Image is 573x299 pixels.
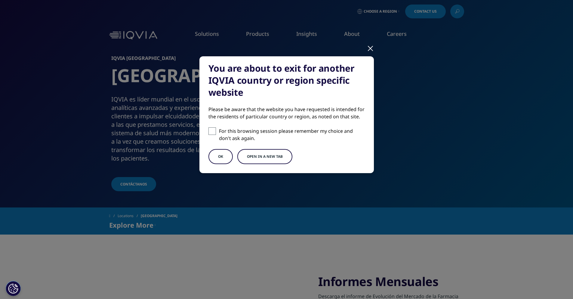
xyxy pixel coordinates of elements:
[219,127,365,142] p: For this browsing session please remember my choice and don't ask again.
[6,281,21,296] button: Configuración de cookies
[208,149,233,164] button: OK
[208,106,365,120] div: Please be aware that the website you have requested is intended for the residents of particular c...
[237,149,292,164] button: Open in a new tab
[208,62,365,98] div: You are about to exit for another IQVIA country or region specific website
